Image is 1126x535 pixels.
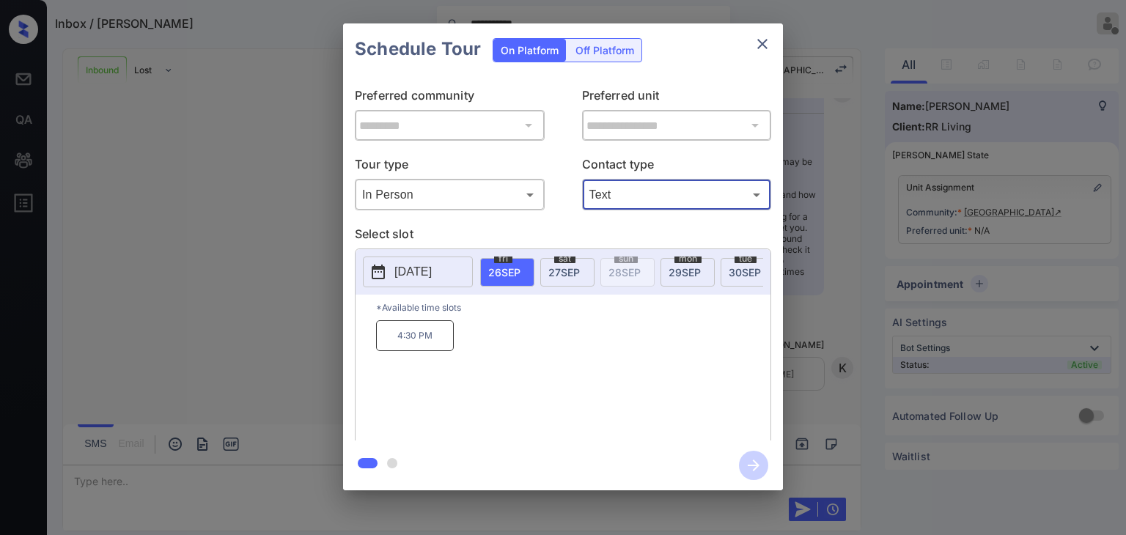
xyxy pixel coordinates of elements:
p: *Available time slots [376,295,770,320]
span: 26 SEP [488,266,520,278]
span: tue [735,254,757,263]
span: sat [554,254,575,263]
button: [DATE] [363,257,473,287]
p: Preferred community [355,86,545,110]
div: On Platform [493,39,566,62]
span: 27 SEP [548,266,580,278]
span: fri [494,254,512,263]
p: Contact type [582,155,772,179]
p: Select slot [355,225,771,248]
div: In Person [358,182,541,207]
div: date-select [721,258,775,287]
div: date-select [480,258,534,287]
div: Off Platform [568,39,641,62]
p: Tour type [355,155,545,179]
p: 4:30 PM [376,320,454,351]
div: date-select [660,258,715,287]
h2: Schedule Tour [343,23,493,75]
button: close [748,29,777,59]
span: 29 SEP [669,266,701,278]
p: [DATE] [394,263,432,281]
div: Text [586,182,768,207]
span: 30 SEP [729,266,761,278]
p: Preferred unit [582,86,772,110]
div: date-select [540,258,595,287]
span: mon [674,254,702,263]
